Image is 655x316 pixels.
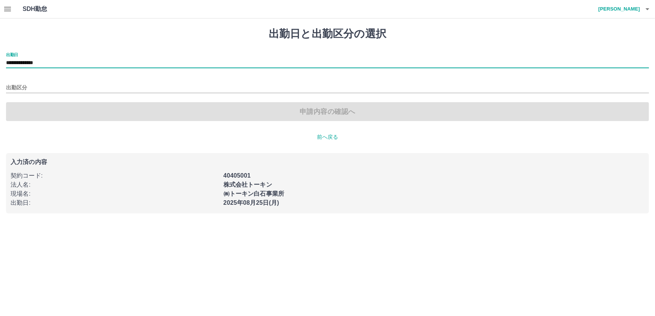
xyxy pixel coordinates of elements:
b: 株式会社トーキン [223,181,272,188]
p: 入力済の内容 [11,159,644,165]
b: 2025年08月25日(月) [223,199,279,206]
p: 契約コード : [11,171,219,180]
p: 現場名 : [11,189,219,198]
h1: 出勤日と出勤区分の選択 [6,28,649,40]
label: 出勤日 [6,52,18,57]
p: 法人名 : [11,180,219,189]
b: ㈱トーキン白石事業所 [223,190,285,197]
b: 40405001 [223,172,251,179]
p: 出勤日 : [11,198,219,207]
p: 前へ戻る [6,133,649,141]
